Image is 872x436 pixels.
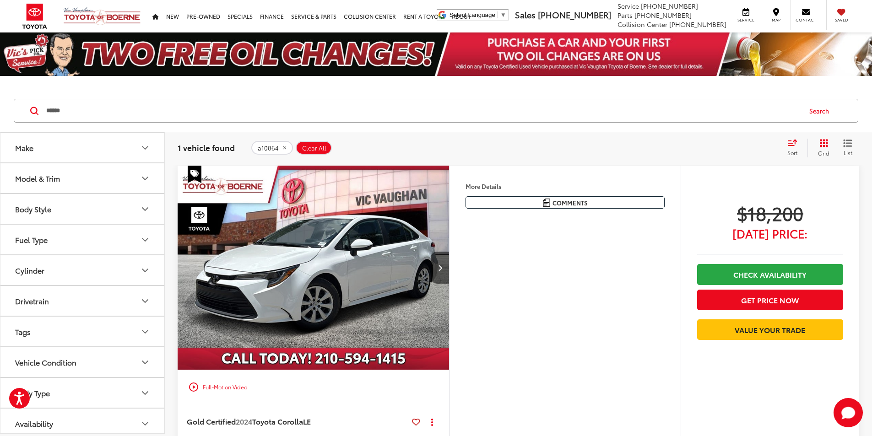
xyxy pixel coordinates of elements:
a: Select Language​ [450,11,506,18]
div: Tags [140,326,151,337]
a: Gold Certified2024Toyota CorollaLE [187,416,408,426]
span: [PHONE_NUMBER] [538,9,611,21]
div: Cylinder [15,266,44,275]
div: Vehicle Condition [15,358,76,366]
span: Gold Certified [187,416,236,426]
svg: Start Chat [834,398,863,427]
span: Parts [617,11,633,20]
span: Sales [515,9,536,21]
button: Next image [431,252,449,284]
span: Comments [552,199,588,207]
button: TagsTags [0,317,165,346]
span: Grid [818,149,829,157]
div: Fuel Type [15,235,48,244]
button: Fuel TypeFuel Type [0,225,165,254]
div: Drivetrain [140,296,151,307]
button: MakeMake [0,133,165,162]
button: DrivetrainDrivetrain [0,286,165,316]
div: 2024 Toyota Corolla LE 0 [177,166,450,370]
span: Service [736,17,756,23]
div: Model & Trim [15,174,60,183]
div: Tags [15,327,31,336]
div: Drivetrain [15,296,49,305]
button: Model & TrimModel & Trim [0,163,165,193]
span: Service [617,1,639,11]
button: CylinderCylinder [0,255,165,285]
span: a10864 [258,145,279,152]
span: Saved [831,17,851,23]
button: Body StyleBody Style [0,194,165,224]
div: Body Style [140,204,151,215]
div: Fuel Type [140,234,151,245]
div: Body Type [140,388,151,398]
h4: More Details [466,183,665,189]
span: Select Language [450,11,495,18]
span: Sort [787,149,797,156]
button: Clear All [296,141,332,155]
a: Value Your Trade [697,319,843,340]
button: Search [801,99,842,122]
a: Check Availability [697,264,843,285]
button: List View [836,139,859,157]
span: List [843,149,852,156]
div: Cylinder [140,265,151,276]
button: Get Price Now [697,290,843,310]
span: Contact [796,17,816,23]
span: 1 vehicle found [178,142,235,153]
a: 2024 Toyota Corolla LE2024 Toyota Corolla LE2024 Toyota Corolla LE2024 Toyota Corolla LE [177,166,450,370]
span: Clear All [302,145,326,152]
img: Vic Vaughan Toyota of Boerne [63,7,141,26]
span: LE [303,416,311,426]
button: Vehicle ConditionVehicle Condition [0,347,165,377]
div: Model & Trim [140,173,151,184]
button: Actions [424,414,440,430]
div: Make [15,143,33,152]
span: $18,200 [697,201,843,224]
img: Comments [543,199,550,206]
span: [PHONE_NUMBER] [669,20,726,29]
span: [PHONE_NUMBER] [641,1,698,11]
button: remove a10864 [251,141,293,155]
button: Toggle Chat Window [834,398,863,427]
button: Select sort value [783,139,807,157]
div: Vehicle Condition [140,357,151,368]
input: Search by Make, Model, or Keyword [45,100,801,122]
div: Body Type [15,388,50,397]
span: Toyota Corolla [252,416,303,426]
span: Special [188,166,201,183]
div: Availability [15,419,53,428]
span: [DATE] Price: [697,229,843,238]
button: Comments [466,196,665,209]
span: Collision Center [617,20,667,29]
div: Make [140,142,151,153]
div: Availability [140,418,151,429]
button: Body TypeBody Type [0,378,165,408]
button: Grid View [807,139,836,157]
span: ▼ [500,11,506,18]
span: [PHONE_NUMBER] [634,11,692,20]
span: dropdown dots [431,418,433,425]
div: Body Style [15,205,51,213]
span: 2024 [236,416,252,426]
span: Map [766,17,786,23]
img: 2024 Toyota Corolla LE [177,166,450,370]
